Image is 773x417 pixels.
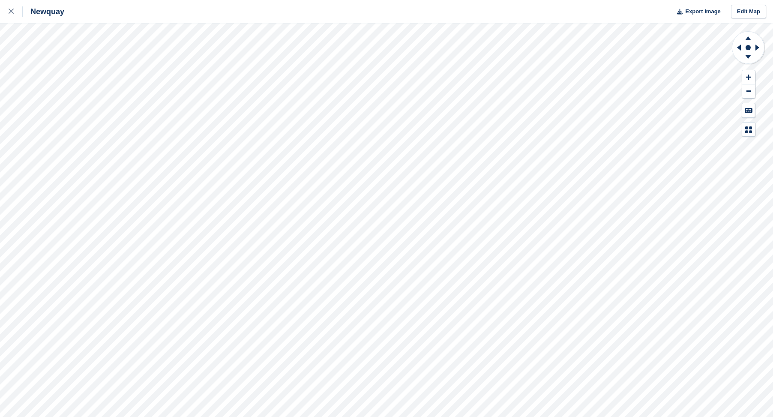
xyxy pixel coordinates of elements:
button: Zoom In [742,70,755,84]
button: Export Image [672,5,721,19]
button: Zoom Out [742,84,755,99]
a: Edit Map [731,5,766,19]
button: Map Legend [742,123,755,137]
button: Keyboard Shortcuts [742,103,755,117]
div: Newquay [23,6,64,17]
span: Export Image [685,7,720,16]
